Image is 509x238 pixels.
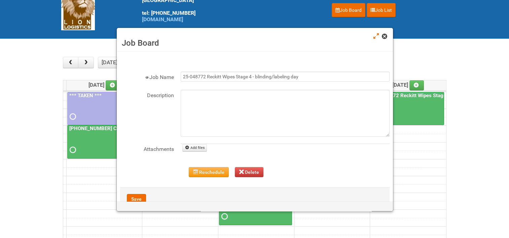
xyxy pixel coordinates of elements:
a: Add an event [409,80,424,90]
label: Description [120,90,174,100]
span: Requested [70,148,74,152]
span: [DATE] [392,82,424,88]
span: Requested [70,114,74,119]
a: [PHONE_NUMBER] CTI PQB [PERSON_NAME] Real US - blinding day [67,125,140,158]
button: Reschedule [189,167,229,177]
h3: Job Board [122,38,388,48]
label: Attachments [120,144,174,153]
label: Job Name [120,72,174,81]
a: 25-048772 Reckitt Wipes Stage 4 - blinding/labeling day [371,92,444,125]
a: 25-048772 Reckitt Wipes Stage 4 - blinding/labeling day [371,92,504,98]
a: Add files [182,144,207,152]
button: Delete [235,167,264,177]
span: [DATE] [88,82,120,88]
span: Requested [221,214,226,219]
a: [PHONE_NUMBER] CTI PQB [PERSON_NAME] Real US - blinding day [68,125,225,131]
a: Job Board [332,3,365,17]
button: Save [127,194,146,204]
a: [DOMAIN_NAME] [142,16,183,23]
a: Job List [367,3,396,17]
a: Add an event [106,80,120,90]
button: [DATE] [98,57,121,68]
